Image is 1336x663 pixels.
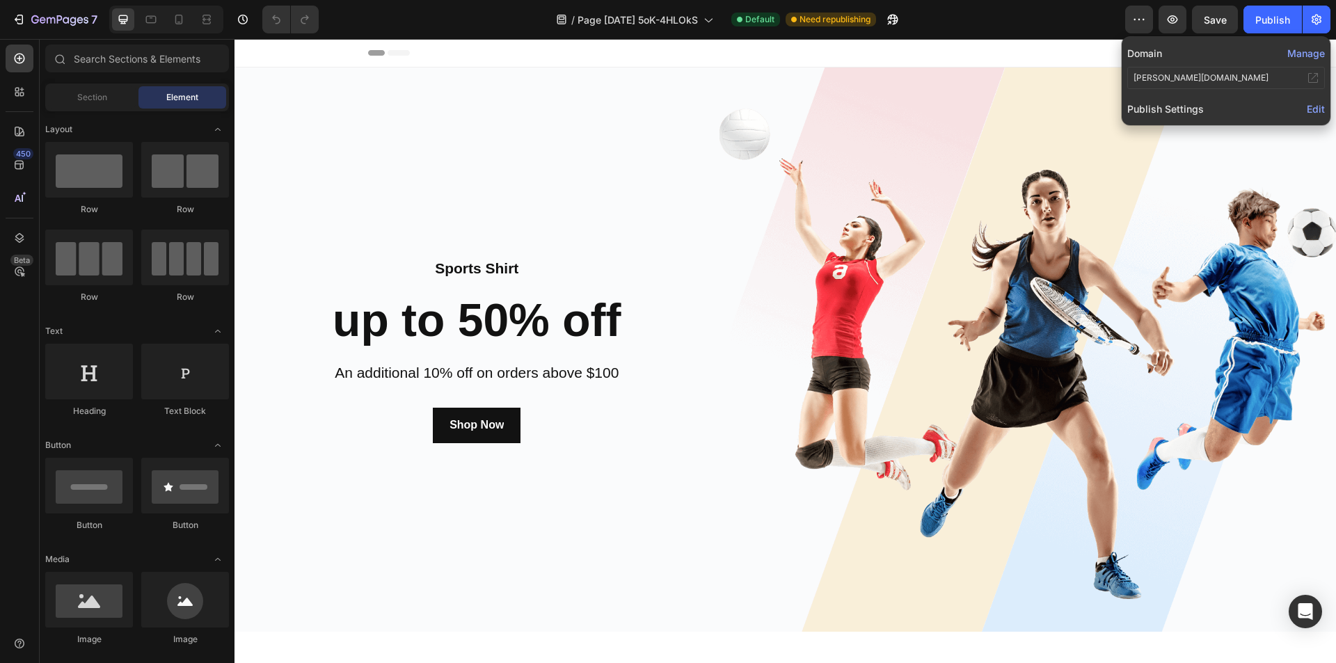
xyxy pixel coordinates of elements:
[578,13,698,27] span: Page [DATE] 5oK-4HLOkS
[45,633,133,646] div: Image
[141,633,229,646] div: Image
[45,291,133,303] div: Row
[45,123,72,136] span: Layout
[77,91,107,104] span: Section
[166,91,198,104] span: Element
[45,203,133,216] div: Row
[1127,102,1204,116] span: Publish Settings
[1204,14,1227,26] span: Save
[207,320,229,342] span: Toggle open
[45,325,63,337] span: Text
[141,203,229,216] div: Row
[1307,103,1325,115] span: Edit
[45,553,70,566] span: Media
[45,45,229,72] input: Search Sections & Elements
[800,13,870,26] span: Need republishing
[45,519,133,532] div: Button
[13,148,33,159] div: 450
[45,405,133,417] div: Heading
[207,548,229,570] span: Toggle open
[6,6,104,33] button: 7
[745,13,774,26] span: Default
[141,519,229,532] div: Button
[1243,6,1302,33] button: Publish
[45,439,71,452] span: Button
[141,291,229,303] div: Row
[1287,46,1325,61] button: Manage
[1255,13,1290,27] div: Publish
[571,13,575,27] span: /
[141,405,229,417] div: Text Block
[207,118,229,141] span: Toggle open
[234,39,1336,663] iframe: Design area
[1192,6,1238,33] button: Save
[207,434,229,456] span: Toggle open
[91,11,97,28] p: 7
[10,255,33,266] div: Beta
[1289,595,1322,628] div: Open Intercom Messenger
[262,6,319,33] div: Undo/Redo
[1127,46,1162,61] p: Domain
[1134,72,1269,84] div: [PERSON_NAME][DOMAIN_NAME]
